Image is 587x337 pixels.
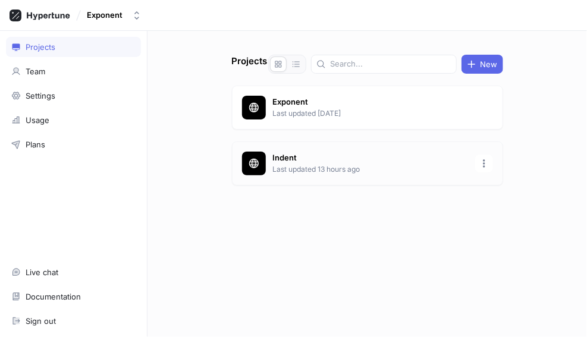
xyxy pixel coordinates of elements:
[273,152,468,164] p: Indent
[26,42,55,52] div: Projects
[232,55,268,74] p: Projects
[26,115,49,125] div: Usage
[87,10,123,20] div: Exponent
[481,61,498,68] span: New
[26,316,56,326] div: Sign out
[26,140,45,149] div: Plans
[462,55,503,74] button: New
[6,110,141,130] a: Usage
[331,58,451,70] input: Search...
[6,86,141,106] a: Settings
[273,164,468,175] p: Last updated 13 hours ago
[6,134,141,155] a: Plans
[82,5,146,25] button: Exponent
[273,96,468,108] p: Exponent
[26,91,55,100] div: Settings
[26,267,58,277] div: Live chat
[26,292,81,301] div: Documentation
[6,286,141,307] a: Documentation
[6,61,141,81] a: Team
[6,37,141,57] a: Projects
[273,108,468,119] p: Last updated [DATE]
[26,67,45,76] div: Team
